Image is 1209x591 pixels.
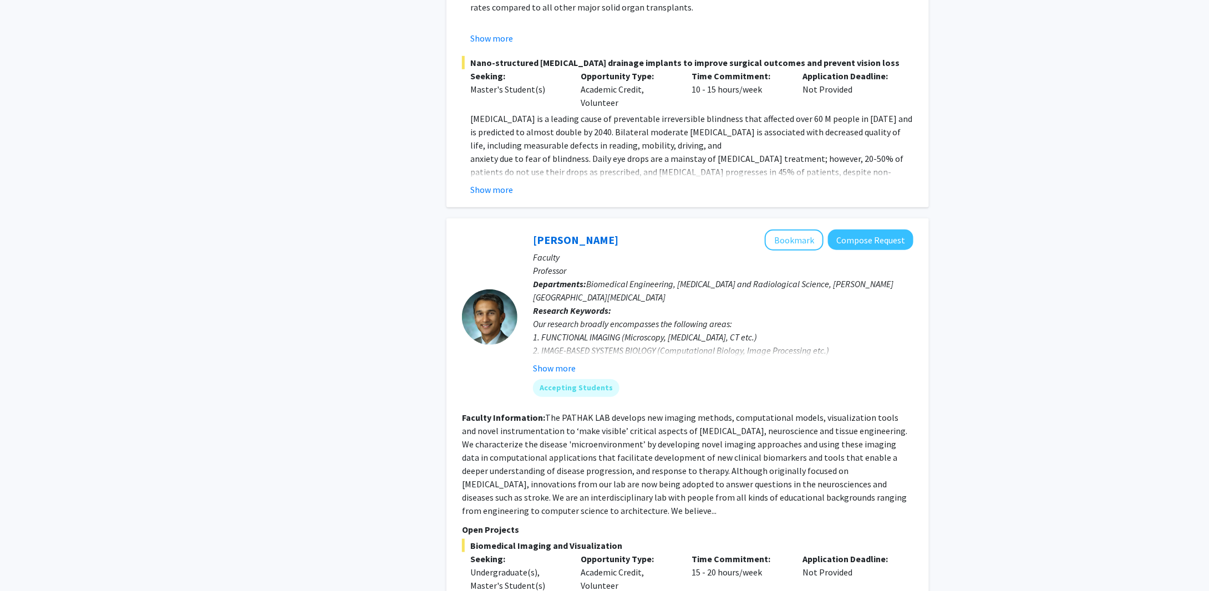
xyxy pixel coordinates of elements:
div: Academic Credit, Volunteer [573,69,684,109]
p: Professor [533,264,913,277]
p: Application Deadline: [802,69,897,83]
button: Add Arvind Pathak to Bookmarks [765,230,824,251]
p: Open Projects [462,523,913,536]
span: Biomedical Imaging and Visualization [462,539,913,552]
b: Research Keywords: [533,305,611,316]
mat-chip: Accepting Students [533,379,619,397]
p: Faculty [533,251,913,264]
p: Time Commitment: [692,69,786,83]
div: Our research broadly encompasses the following areas: 1. FUNCTIONAL IMAGING (Microscopy, [MEDICAL... [533,317,913,384]
b: Departments: [533,278,586,289]
iframe: Chat [8,541,47,583]
button: Show more [470,183,513,196]
p: [MEDICAL_DATA] is a leading cause of preventable irreversible blindness that affected over 60 M p... [470,112,913,152]
span: Nano-structured [MEDICAL_DATA] drainage implants to improve surgical outcomes and prevent vision ... [462,56,913,69]
p: Opportunity Type: [581,69,675,83]
p: Application Deadline: [802,552,897,565]
div: Master's Student(s) [470,83,565,96]
button: Show more [533,361,576,375]
button: Compose Request to Arvind Pathak [828,230,913,250]
p: Seeking: [470,69,565,83]
div: Not Provided [794,69,905,109]
b: Faculty Information: [462,412,545,423]
div: 10 - 15 hours/week [684,69,795,109]
a: [PERSON_NAME] [533,233,618,247]
button: Show more [470,32,513,45]
p: Time Commitment: [692,552,786,565]
span: Biomedical Engineering, [MEDICAL_DATA] and Radiological Science, [PERSON_NAME][GEOGRAPHIC_DATA][M... [533,278,893,303]
fg-read-more: The PATHAK LAB develops new imaging methods, computational models, visualization tools and novel ... [462,412,907,516]
p: anxiety due to fear of blindness. Daily eye drops are a mainstay of [MEDICAL_DATA] treatment; how... [470,152,913,232]
p: Seeking: [470,552,565,565]
p: Opportunity Type: [581,552,675,565]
